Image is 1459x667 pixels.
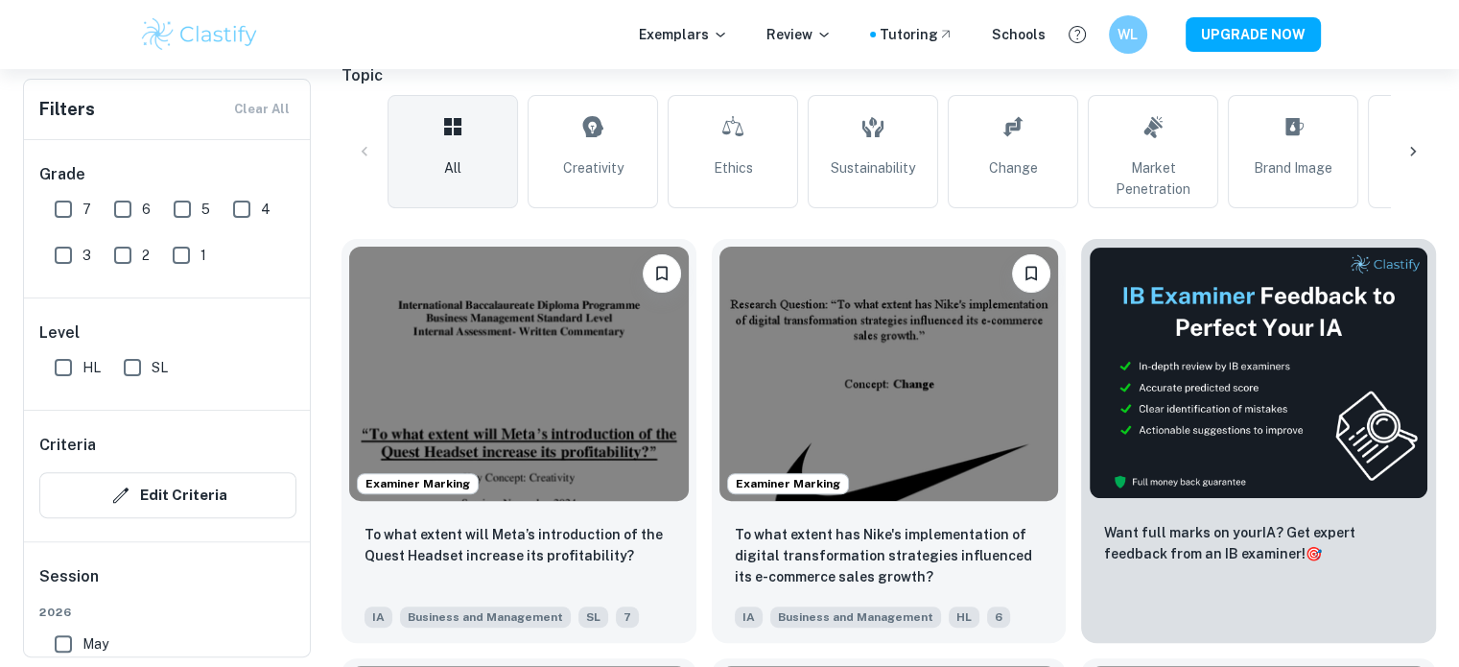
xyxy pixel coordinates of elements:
[1254,157,1332,179] span: Brand Image
[349,247,689,501] img: Business and Management IA example thumbnail: To what extent will Meta’s introduction
[949,607,979,628] span: HL
[39,434,96,457] h6: Criteria
[987,607,1010,628] span: 6
[992,24,1046,45] a: Schools
[139,15,261,54] img: Clastify logo
[261,199,271,220] span: 4
[880,24,953,45] a: Tutoring
[82,199,91,220] span: 7
[1117,24,1139,45] h6: WL
[643,254,681,293] button: Bookmark
[616,607,639,628] span: 7
[82,633,108,655] span: May
[735,524,1044,587] p: To what extent has Nike's implementation of digital transformation strategies influenced its e-co...
[365,524,673,566] p: To what extent will Meta’s introduction of the Quest Headset increase its profitability?
[735,607,763,628] span: IA
[82,245,91,266] span: 3
[1186,17,1321,52] button: UPGRADE NOW
[200,245,206,266] span: 1
[1104,522,1413,564] p: Want full marks on your IA ? Get expert feedback from an IB examiner!
[766,24,832,45] p: Review
[728,475,848,492] span: Examiner Marking
[578,607,608,628] span: SL
[719,247,1059,501] img: Business and Management IA example thumbnail: To what extent has Nike's implementation
[39,565,296,604] h6: Session
[444,157,461,179] span: All
[1061,18,1094,51] button: Help and Feedback
[831,157,915,179] span: Sustainability
[712,239,1067,643] a: Examiner MarkingBookmarkTo what extent has Nike's implementation of digital transformation strate...
[1306,546,1322,561] span: 🎯
[989,157,1038,179] span: Change
[201,199,210,220] span: 5
[39,472,296,518] button: Edit Criteria
[142,199,151,220] span: 6
[152,357,168,378] span: SL
[1089,247,1428,499] img: Thumbnail
[341,64,1436,87] h6: Topic
[714,157,753,179] span: Ethics
[341,239,696,643] a: Examiner MarkingBookmarkTo what extent will Meta’s introduction of the Quest Headset increase its...
[82,357,101,378] span: HL
[365,607,392,628] span: IA
[358,475,478,492] span: Examiner Marking
[639,24,728,45] p: Exemplars
[1012,254,1050,293] button: Bookmark
[142,245,150,266] span: 2
[1096,157,1210,200] span: Market Penetration
[39,322,296,345] h6: Level
[563,157,624,179] span: Creativity
[1109,15,1147,54] button: WL
[39,163,296,186] h6: Grade
[770,607,941,628] span: Business and Management
[39,604,296,621] span: 2026
[39,96,95,123] h6: Filters
[1081,239,1436,643] a: ThumbnailWant full marks on yourIA? Get expert feedback from an IB examiner!
[400,607,571,628] span: Business and Management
